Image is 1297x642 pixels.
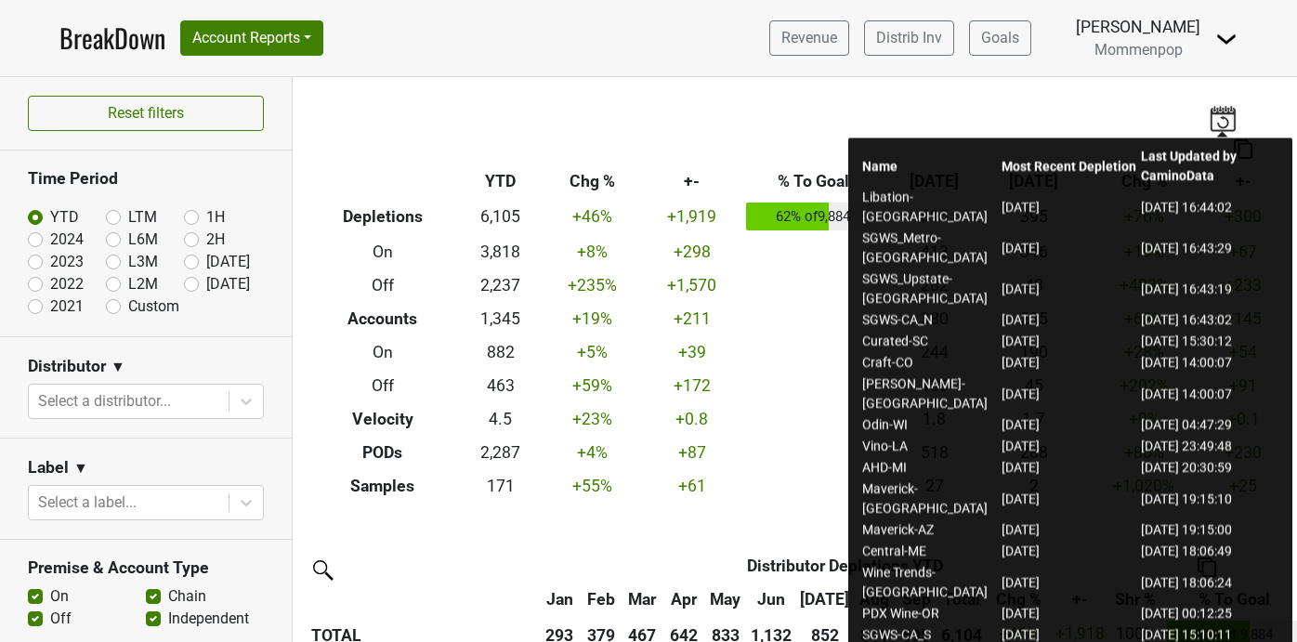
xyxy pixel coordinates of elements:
[1001,331,1140,352] td: [DATE]
[1001,436,1140,457] td: [DATE]
[1001,309,1140,331] td: [DATE]
[1140,309,1279,331] td: [DATE] 16:43:02
[1001,519,1140,541] td: [DATE]
[1140,541,1279,562] td: [DATE] 18:06:49
[543,436,642,469] td: +4 %
[543,235,642,269] td: +8 %
[1140,478,1279,519] td: [DATE] 19:15:10
[642,369,741,402] td: +172
[861,478,1001,519] td: Maverick-[GEOGRAPHIC_DATA]
[307,369,459,402] th: Off
[1140,331,1279,352] td: [DATE] 15:30:12
[663,583,705,616] th: Apr: activate to sort column ascending
[861,146,1001,187] th: Name
[861,373,1001,414] td: [PERSON_NAME]-[GEOGRAPHIC_DATA]
[1140,603,1279,624] td: [DATE] 00:12:25
[307,436,459,469] th: PODs
[307,302,459,335] th: Accounts
[543,199,642,236] td: +46 %
[642,335,741,369] td: +39
[206,251,250,273] label: [DATE]
[459,369,543,402] td: 463
[1001,603,1140,624] td: [DATE]
[206,229,225,251] label: 2H
[704,583,746,616] th: May: activate to sort column ascending
[28,96,264,131] button: Reset filters
[1001,373,1140,414] td: [DATE]
[206,206,225,229] label: 1H
[50,206,79,229] label: YTD
[1140,228,1279,269] td: [DATE] 16:43:29
[50,251,84,273] label: 2023
[1001,478,1140,519] td: [DATE]
[1001,457,1140,478] td: [DATE]
[861,414,1001,436] td: Odin-WI
[769,20,849,56] a: Revenue
[864,20,954,56] a: Distrib Inv
[642,269,741,302] td: +1,570
[1001,187,1140,228] td: [DATE]
[307,269,459,302] th: Off
[581,583,622,616] th: Feb: activate to sort column ascending
[50,229,84,251] label: 2024
[459,165,543,199] th: YTD
[642,402,741,436] td: +0.8
[459,436,543,469] td: 2,287
[111,356,125,378] span: ▼
[861,541,1001,562] td: Central-ME
[1209,105,1237,131] img: last_updated_date
[459,302,543,335] td: 1,345
[1140,457,1279,478] td: [DATE] 20:30:59
[168,608,249,630] label: Independent
[861,187,1001,228] td: Libation-[GEOGRAPHIC_DATA]
[861,352,1001,373] td: Craft-CO
[1140,269,1279,309] td: [DATE] 16:43:19
[28,558,264,578] h3: Premise & Account Type
[642,302,741,335] td: +211
[969,20,1031,56] a: Goals
[746,583,796,616] th: Jun: activate to sort column ascending
[543,469,642,503] td: +55 %
[168,585,206,608] label: Chain
[307,335,459,369] th: On
[459,199,543,236] td: 6,105
[307,554,336,583] img: filter
[741,165,884,199] th: % To Goal
[1076,15,1200,39] div: [PERSON_NAME]
[50,273,84,295] label: 2022
[543,369,642,402] td: +59 %
[1140,352,1279,373] td: [DATE] 14:00:07
[539,583,581,616] th: Jan: activate to sort column ascending
[307,235,459,269] th: On
[128,273,158,295] label: L2M
[622,583,663,616] th: Mar: activate to sort column ascending
[543,269,642,302] td: +235 %
[796,583,855,616] th: Jul: activate to sort column ascending
[206,273,250,295] label: [DATE]
[459,469,543,503] td: 171
[1001,414,1140,436] td: [DATE]
[307,469,459,503] th: Samples
[1001,541,1140,562] td: [DATE]
[59,19,165,58] a: BreakDown
[861,331,1001,352] td: Curated-SC
[307,402,459,436] th: Velocity
[861,519,1001,541] td: Maverick-AZ
[1001,269,1140,309] td: [DATE]
[642,165,741,199] th: +-
[1140,146,1279,187] th: Last Updated by CaminoData
[543,302,642,335] td: +19 %
[459,269,543,302] td: 2,237
[1140,414,1279,436] td: [DATE] 04:47:29
[1140,519,1279,541] td: [DATE] 19:15:00
[642,199,741,236] td: +1,919
[1140,436,1279,457] td: [DATE] 23:49:48
[543,402,642,436] td: +23 %
[1215,28,1238,50] img: Dropdown Menu
[642,235,741,269] td: +298
[307,583,539,616] th: &nbsp;: activate to sort column ascending
[180,20,323,56] button: Account Reports
[1001,228,1140,269] td: [DATE]
[1001,146,1140,187] th: Most Recent Depletion
[459,235,543,269] td: 3,818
